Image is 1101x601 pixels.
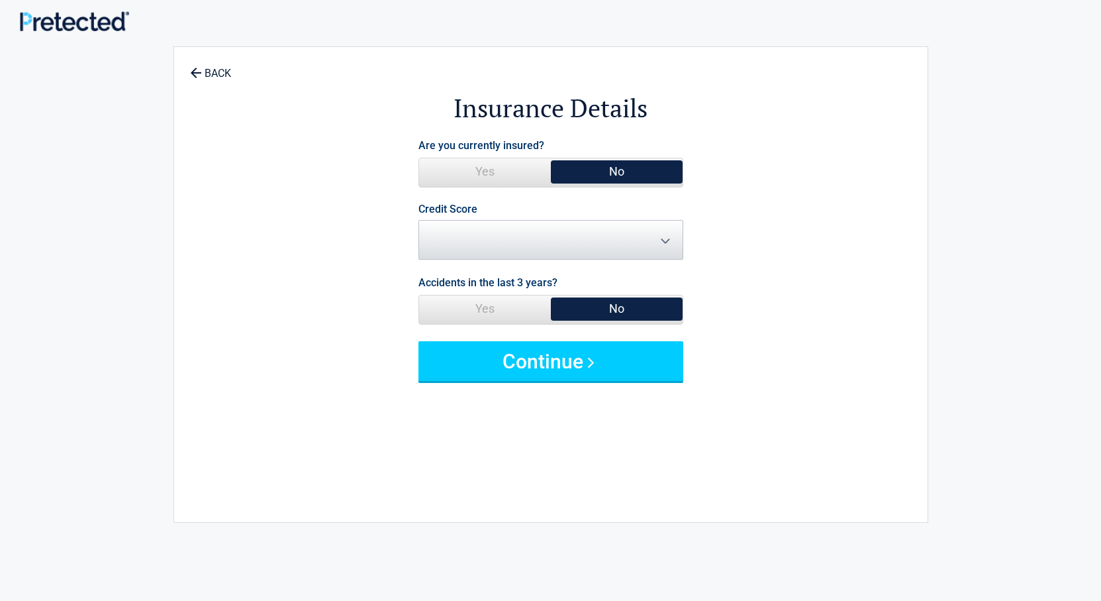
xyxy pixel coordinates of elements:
label: Are you currently insured? [418,137,544,154]
span: No [551,296,683,322]
label: Credit Score [418,204,477,215]
h2: Insurance Details [247,91,855,125]
span: Yes [419,296,551,322]
img: Main Logo [20,11,129,31]
span: Yes [419,158,551,185]
span: No [551,158,683,185]
label: Accidents in the last 3 years? [418,274,557,292]
button: Continue [418,341,683,381]
a: BACK [187,56,234,79]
